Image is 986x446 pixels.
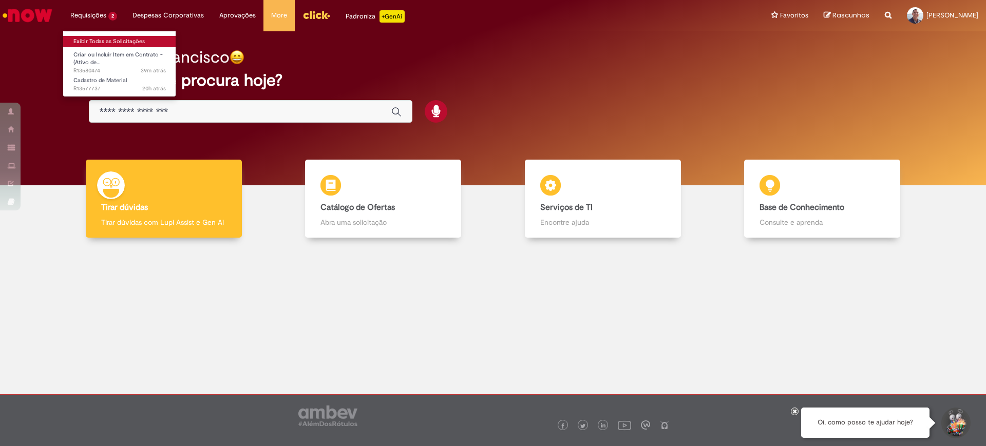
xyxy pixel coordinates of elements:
[132,10,204,21] span: Despesas Corporativas
[660,420,669,430] img: logo_footer_naosei.png
[230,50,244,65] img: happy-face.png
[101,217,226,227] p: Tirar dúvidas com Lupi Assist e Gen Ai
[101,202,148,212] b: Tirar dúvidas
[141,67,166,74] span: 39m atrás
[940,408,971,438] button: Iniciar Conversa de Suporte
[493,160,713,238] a: Serviços de TI Encontre ajuda
[760,217,885,227] p: Consulte e aprenda
[63,75,176,94] a: Aberto R13577737 : Cadastro de Material
[73,76,127,84] span: Cadastro de Material
[108,12,117,21] span: 2
[274,160,494,238] a: Catálogo de Ofertas Abra uma solicitação
[780,10,808,21] span: Favoritos
[73,67,166,75] span: R13580474
[271,10,287,21] span: More
[302,7,330,23] img: click_logo_yellow_360x200.png
[89,71,898,89] h2: O que você procura hoje?
[832,10,869,20] span: Rascunhos
[540,202,593,212] b: Serviços de TI
[142,85,166,92] span: 20h atrás
[320,202,395,212] b: Catálogo de Ofertas
[63,31,176,97] ul: Requisições
[54,160,274,238] a: Tirar dúvidas Tirar dúvidas com Lupi Assist e Gen Ai
[70,10,106,21] span: Requisições
[540,217,666,227] p: Encontre ajuda
[141,67,166,74] time: 30/09/2025 09:29:27
[219,10,256,21] span: Aprovações
[641,420,650,430] img: logo_footer_workplace.png
[63,36,176,47] a: Exibir Todas as Solicitações
[73,85,166,93] span: R13577737
[580,423,585,429] img: logo_footer_twitter.png
[298,405,357,426] img: logo_footer_ambev_rotulo_gray.png
[142,85,166,92] time: 29/09/2025 14:28:11
[346,10,405,23] div: Padroniza
[380,10,405,23] p: +GenAi
[824,11,869,21] a: Rascunhos
[801,408,930,438] div: Oi, como posso te ajudar hoje?
[618,418,631,432] img: logo_footer_youtube.png
[320,217,446,227] p: Abra uma solicitação
[73,51,163,67] span: Criar ou Incluir Item em Contrato - (Ativo de…
[1,5,54,26] img: ServiceNow
[760,202,844,212] b: Base de Conhecimento
[601,423,606,429] img: logo_footer_linkedin.png
[63,49,176,71] a: Aberto R13580474 : Criar ou Incluir Item em Contrato - (Ativo de Giro/Empresas Verticalizadas e I...
[926,11,978,20] span: [PERSON_NAME]
[560,423,565,429] img: logo_footer_facebook.png
[713,160,933,238] a: Base de Conhecimento Consulte e aprenda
